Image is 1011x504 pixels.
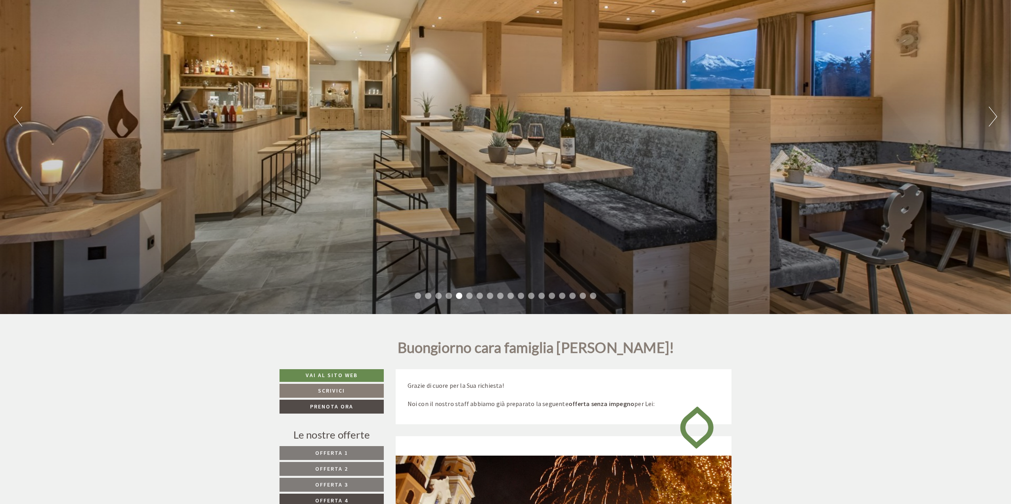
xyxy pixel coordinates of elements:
img: image [674,399,720,456]
h1: Buongiorno cara famiglia [PERSON_NAME]! [398,340,674,360]
span: Offerta 1 [315,449,348,456]
a: Scrivici [280,384,384,398]
a: Vai al sito web [280,369,384,382]
strong: offerta senza impegno [569,400,634,408]
a: Prenota ora [280,400,384,414]
span: Offerta 4 [315,497,348,504]
div: lunedì [141,6,172,20]
small: 14:55 [12,39,120,44]
button: Invia [272,209,312,223]
div: [GEOGRAPHIC_DATA] [12,23,120,30]
p: Grazie di cuore per la Sua richiesta! Noi con il nostro staff abbiamo già preparato la seguente p... [408,381,720,408]
button: Previous [14,107,22,126]
span: Offerta 3 [315,481,348,488]
div: Buon giorno, come possiamo aiutarla? [6,22,124,46]
div: Le nostre offerte [280,427,384,442]
span: Offerta 2 [315,465,348,472]
button: Next [989,107,997,126]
